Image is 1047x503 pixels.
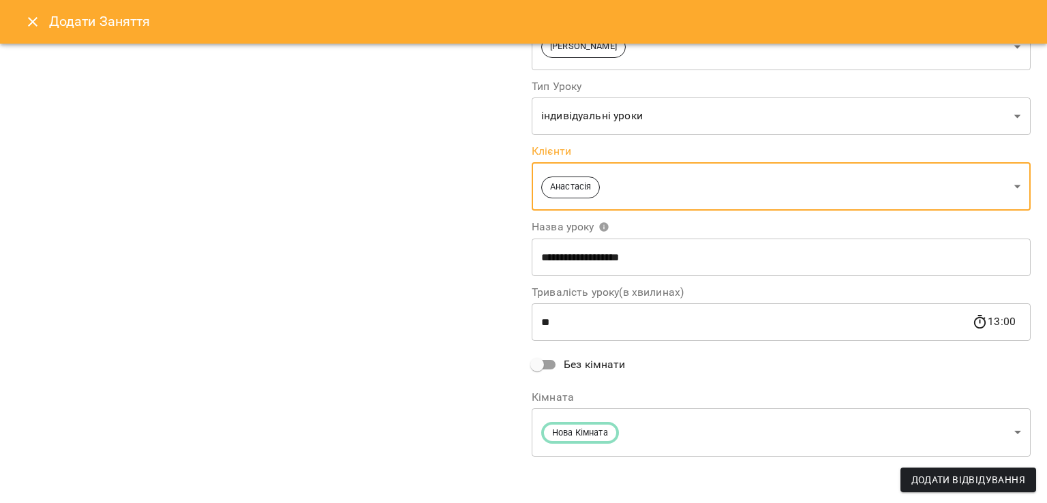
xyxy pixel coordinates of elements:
[598,222,609,232] svg: Вкажіть назву уроку або виберіть клієнтів
[532,146,1031,157] label: Клієнти
[532,23,1031,70] div: [PERSON_NAME]
[564,356,626,373] span: Без кімнати
[900,468,1036,492] button: Додати Відвідування
[532,81,1031,92] label: Тип Уроку
[542,181,599,194] span: Анастасія
[544,427,616,440] span: Нова Кімната
[532,222,609,232] span: Назва уроку
[16,5,49,38] button: Close
[532,162,1031,211] div: Анастасія
[49,11,1031,32] h6: Додати Заняття
[532,392,1031,403] label: Кімната
[911,472,1025,488] span: Додати Відвідування
[532,408,1031,457] div: Нова Кімната
[532,287,1031,298] label: Тривалість уроку(в хвилинах)
[532,97,1031,136] div: індивідуальні уроки
[542,40,625,53] span: [PERSON_NAME]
